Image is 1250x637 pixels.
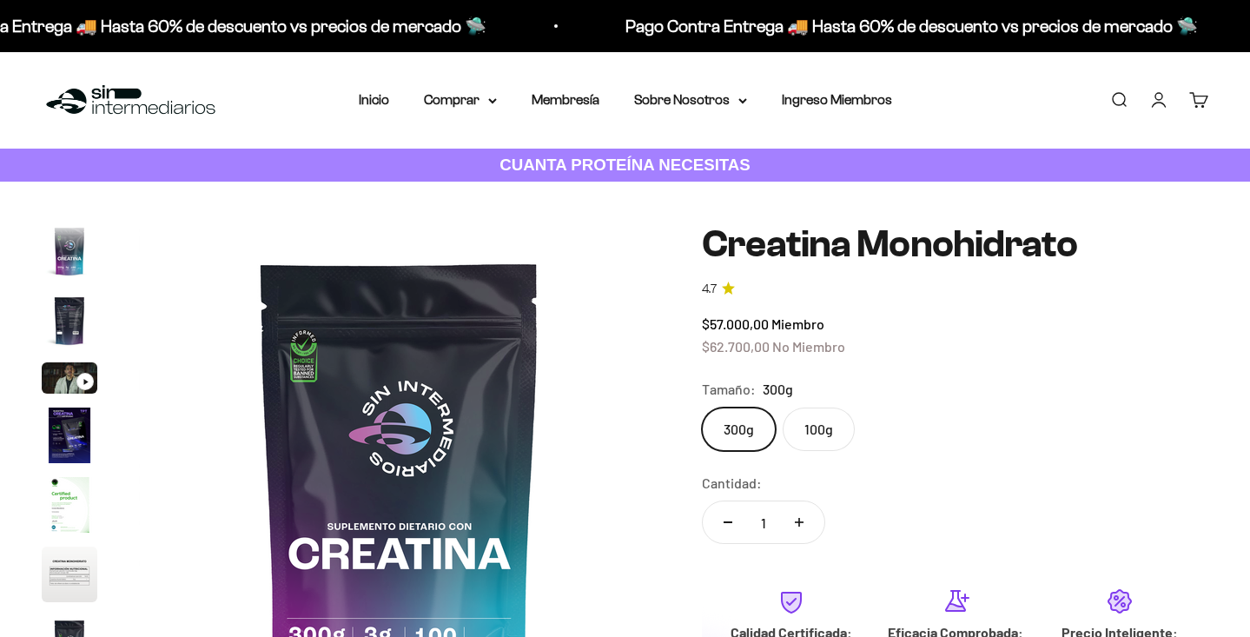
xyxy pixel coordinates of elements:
h1: Creatina Monohidrato [702,223,1208,265]
span: $57.000,00 [702,315,769,332]
img: Creatina Monohidrato [42,223,97,279]
span: Miembro [771,315,824,332]
a: Membresía [532,92,599,107]
button: Aumentar cantidad [774,501,824,543]
button: Ir al artículo 2 [42,293,97,354]
button: Ir al artículo 1 [42,223,97,284]
span: $62.700,00 [702,338,770,355]
p: Pago Contra Entrega 🚚 Hasta 60% de descuento vs precios de mercado 🛸 [624,12,1196,40]
label: Cantidad: [702,472,762,494]
a: Inicio [359,92,389,107]
button: Ir al artículo 5 [42,477,97,538]
strong: CUANTA PROTEÍNA NECESITAS [499,156,751,174]
span: 300g [763,378,793,401]
img: Creatina Monohidrato [42,477,97,533]
button: Ir al artículo 4 [42,408,97,468]
summary: Sobre Nosotros [634,89,747,111]
img: Creatina Monohidrato [42,547,97,602]
button: Reducir cantidad [703,501,753,543]
button: Ir al artículo 3 [42,362,97,399]
summary: Comprar [424,89,497,111]
legend: Tamaño: [702,378,756,401]
span: 4.7 [702,280,717,299]
span: No Miembro [772,338,845,355]
button: Ir al artículo 6 [42,547,97,607]
a: Ingreso Miembros [782,92,892,107]
img: Creatina Monohidrato [42,408,97,463]
a: 4.74.7 de 5.0 estrellas [702,280,1208,299]
img: Creatina Monohidrato [42,293,97,348]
